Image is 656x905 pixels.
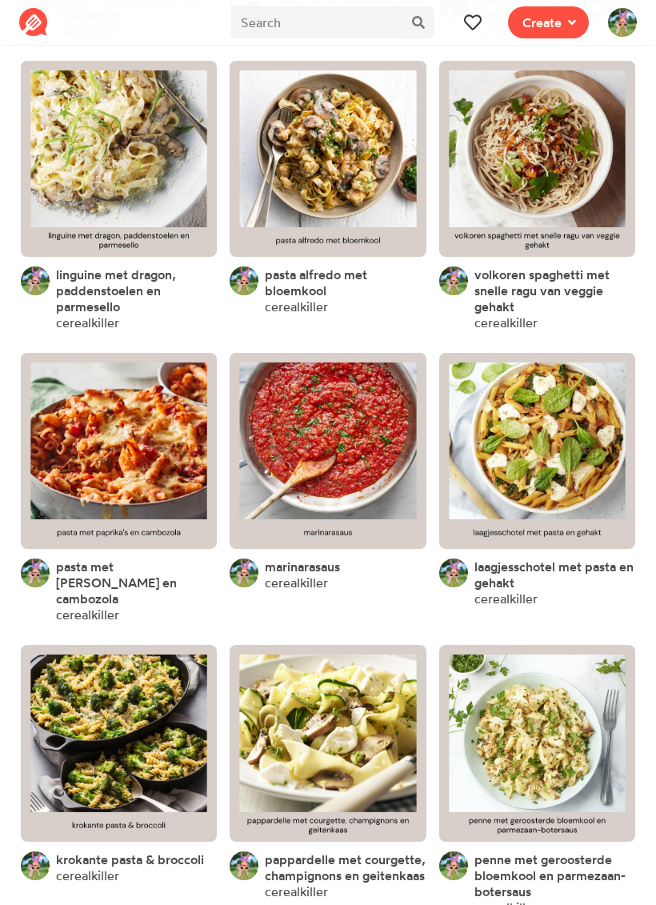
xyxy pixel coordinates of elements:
a: cerealkiller [474,591,538,607]
a: cerealkiller [56,314,119,330]
button: Create [508,6,589,38]
a: pappardelle met courgette, champignons en geitenkaas [265,851,426,883]
img: User's avatar [230,851,258,880]
input: Search [231,6,402,38]
a: linguine met dragon, paddenstoelen en parmesello [56,266,217,314]
img: User's avatar [439,559,468,587]
a: cerealkiller [265,575,328,591]
a: krokante pasta & broccoli [56,851,204,867]
a: laagjesschotel met pasta en gehakt [474,559,635,591]
img: User's avatar [21,266,50,295]
img: Reciplate [19,8,48,37]
a: cerealkiller [265,298,328,314]
span: linguine met dragon, paddenstoelen en parmesello [56,266,176,314]
a: cerealkiller [474,314,538,330]
span: pasta met [PERSON_NAME] en cambozola [56,559,177,607]
span: volkoren spaghetti met snelle ragu van veggie gehakt [474,266,610,314]
a: pasta alfredo met bloemkool [265,266,426,298]
a: cerealkiller [265,883,328,899]
img: User's avatar [230,266,258,295]
a: marinarasaus [265,559,340,575]
span: pasta alfredo met bloemkool [265,266,367,298]
span: penne met geroosterde bloemkool en parmezaan-botersaus [474,851,626,899]
a: pasta met [PERSON_NAME] en cambozola [56,559,217,607]
img: User's avatar [439,851,468,880]
a: cerealkiller [56,867,119,883]
a: cerealkiller [56,607,119,623]
a: penne met geroosterde bloemkool en parmezaan-botersaus [474,851,635,899]
img: User's avatar [21,851,50,880]
span: laagjesschotel met pasta en gehakt [474,559,634,591]
img: User's avatar [230,559,258,587]
a: volkoren spaghetti met snelle ragu van veggie gehakt [474,266,635,314]
img: User's avatar [439,266,468,295]
img: User's avatar [608,8,637,37]
span: Create [522,13,562,32]
img: User's avatar [21,559,50,587]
